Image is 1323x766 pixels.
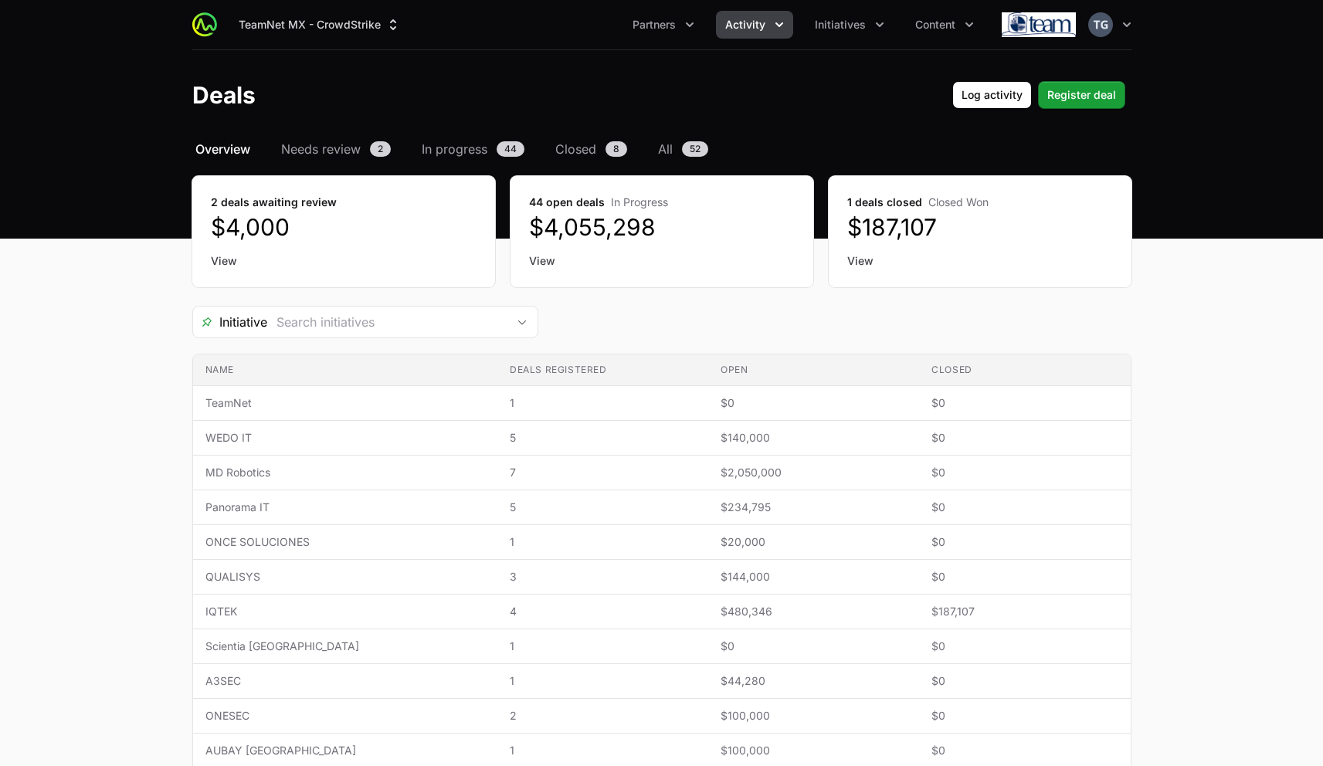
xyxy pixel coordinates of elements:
[205,708,485,724] span: ONESEC
[708,354,919,386] th: Open
[682,141,708,157] span: 52
[552,140,630,158] a: Closed8
[193,354,497,386] th: Name
[205,743,485,758] span: AUBAY [GEOGRAPHIC_DATA]
[847,253,1113,269] a: View
[721,604,907,619] span: $480,346
[217,11,983,39] div: Main navigation
[419,140,528,158] a: In progress44
[658,140,673,158] span: All
[725,17,765,32] span: Activity
[497,141,524,157] span: 44
[931,395,1118,411] span: $0
[510,534,696,550] span: 1
[205,569,485,585] span: QUALISYS
[1038,81,1125,109] button: Register deal
[847,195,1113,210] dt: 1 deals closed
[962,86,1023,104] span: Log activity
[205,465,485,480] span: MD Robotics
[847,213,1113,241] dd: $187,107
[1088,12,1113,37] img: Timothy Greig
[721,465,907,480] span: $2,050,000
[510,500,696,515] span: 5
[815,17,866,32] span: Initiatives
[931,639,1118,654] span: $0
[721,673,907,689] span: $44,280
[510,604,696,619] span: 4
[510,708,696,724] span: 2
[229,11,410,39] button: TeamNet MX - CrowdStrike
[193,313,267,331] span: Initiative
[510,639,696,654] span: 1
[655,140,711,158] a: All52
[721,569,907,585] span: $144,000
[205,534,485,550] span: ONCE SOLUCIONES
[205,395,485,411] span: TeamNet
[278,140,394,158] a: Needs review2
[555,140,596,158] span: Closed
[192,81,256,109] h1: Deals
[205,673,485,689] span: A3SEC
[931,708,1118,724] span: $0
[211,253,477,269] a: View
[915,17,955,32] span: Content
[205,430,485,446] span: WEDO IT
[721,708,907,724] span: $100,000
[507,307,538,337] div: Open
[529,195,795,210] dt: 44 open deals
[633,17,676,32] span: Partners
[931,743,1118,758] span: $0
[1047,86,1116,104] span: Register deal
[510,430,696,446] span: 5
[931,534,1118,550] span: $0
[721,534,907,550] span: $20,000
[906,11,983,39] button: Content
[229,11,410,39] div: Supplier switch menu
[806,11,894,39] button: Initiatives
[510,743,696,758] span: 1
[510,569,696,585] span: 3
[510,465,696,480] span: 7
[205,604,485,619] span: IQTEK
[606,141,627,157] span: 8
[497,354,708,386] th: Deals registered
[192,140,253,158] a: Overview
[611,195,668,208] span: In Progress
[931,604,1118,619] span: $187,107
[721,500,907,515] span: $234,795
[510,673,696,689] span: 1
[721,395,907,411] span: $0
[716,11,793,39] div: Activity menu
[529,213,795,241] dd: $4,055,298
[192,12,217,37] img: ActivitySource
[211,195,477,210] dt: 2 deals awaiting review
[205,639,485,654] span: Scientia [GEOGRAPHIC_DATA]
[281,140,361,158] span: Needs review
[623,11,704,39] button: Partners
[716,11,793,39] button: Activity
[721,743,907,758] span: $100,000
[267,307,507,337] input: Search initiatives
[931,465,1118,480] span: $0
[906,11,983,39] div: Content menu
[623,11,704,39] div: Partners menu
[952,81,1032,109] button: Log activity
[370,141,391,157] span: 2
[928,195,989,208] span: Closed Won
[952,81,1125,109] div: Primary actions
[721,639,907,654] span: $0
[931,500,1118,515] span: $0
[1002,9,1076,40] img: TeamNet MX
[422,140,487,158] span: In progress
[510,395,696,411] span: 1
[806,11,894,39] div: Initiatives menu
[919,354,1130,386] th: Closed
[192,140,1131,158] nav: Deals navigation
[529,253,795,269] a: View
[931,673,1118,689] span: $0
[211,213,477,241] dd: $4,000
[205,500,485,515] span: Panorama IT
[195,140,250,158] span: Overview
[931,430,1118,446] span: $0
[931,569,1118,585] span: $0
